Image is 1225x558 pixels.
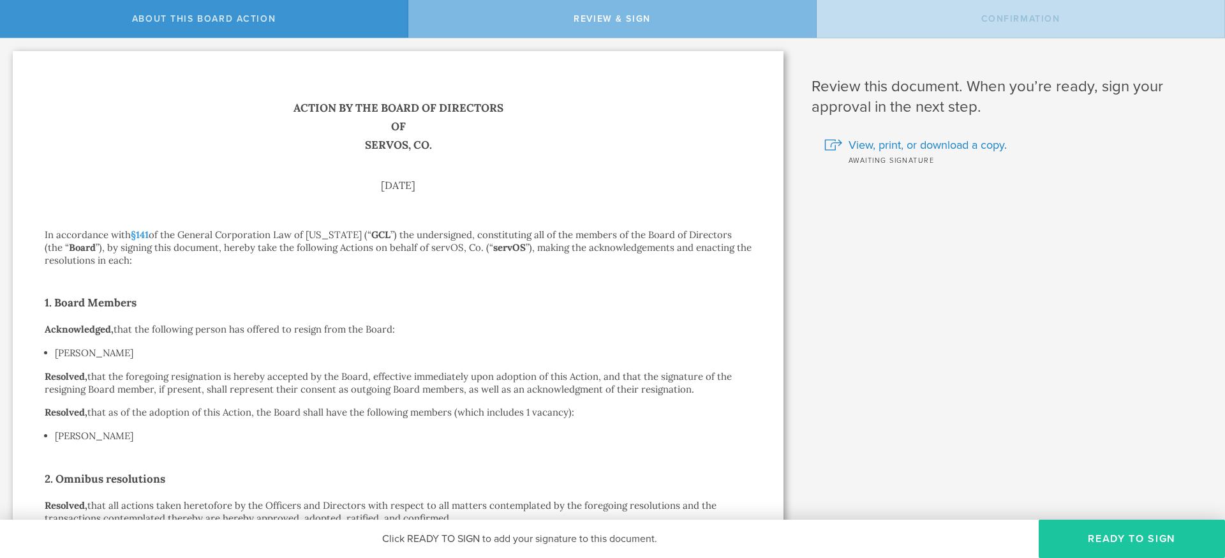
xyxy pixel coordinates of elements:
[45,323,752,336] p: that the following person has offered to resign from the Board:
[45,323,114,335] strong: Acknowledged,
[55,346,752,360] li: [PERSON_NAME]
[45,499,87,511] strong: Resolved,
[45,406,752,419] p: that as of the adoption of this Action, the Board shall have the following members (which include...
[131,229,149,241] a: §141
[45,180,752,190] div: [DATE]
[1039,520,1225,558] button: Ready to Sign
[45,469,752,489] h2: 2. Omnibus resolutions
[824,153,1206,166] div: Awaiting signature
[55,429,752,443] li: [PERSON_NAME]
[45,292,752,313] h2: 1. Board Members
[45,370,752,396] p: that the foregoing resignation is hereby accepted by the Board, effective immediately upon adopti...
[849,137,1007,153] span: View, print, or download a copy.
[45,229,752,267] p: In accordance with of the General Corporation Law of [US_STATE] (“ ”) the undersigned, constituti...
[574,13,651,24] span: Review & Sign
[45,499,752,525] p: that all actions taken heretofore by the Officers and Directors with respect to all matters conte...
[493,241,526,253] strong: servOS
[45,406,87,418] strong: Resolved,
[371,229,390,241] strong: GCL
[812,77,1206,117] h1: Review this document. When you’re ready, sign your approval in the next step.
[45,370,87,382] strong: Resolved,
[132,13,276,24] span: About this Board Action
[69,241,96,253] strong: Board
[45,99,752,155] h1: Action by the Board of Directors of servOS, Co.
[981,13,1060,24] span: Confirmation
